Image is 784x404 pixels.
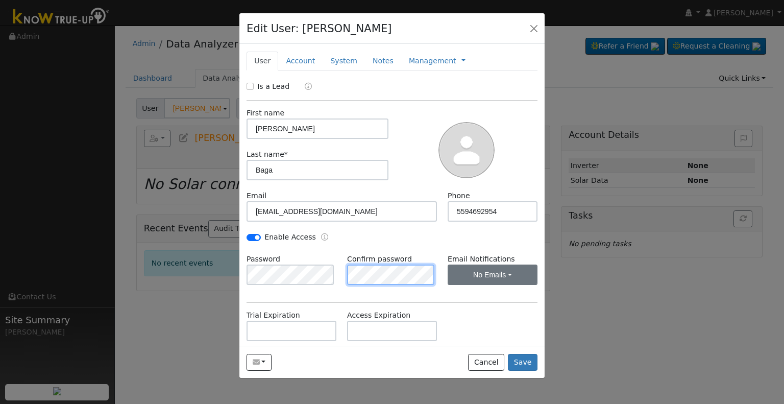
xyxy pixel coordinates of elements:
label: Phone [448,191,470,201]
label: First name [247,108,284,118]
button: wheelerb73@gmail.com [247,354,272,371]
label: Email Notifications [448,254,537,265]
span: Required [284,150,288,158]
a: User [247,52,278,70]
a: Management [409,56,456,66]
a: System [323,52,365,70]
label: Password [247,254,280,265]
a: Account [278,52,323,70]
label: Trial Expiration [247,310,300,321]
a: Notes [365,52,401,70]
a: Lead [297,81,312,93]
label: Is a Lead [257,81,289,92]
button: Save [508,354,537,371]
h4: Edit User: [PERSON_NAME] [247,20,392,37]
label: Email [247,191,266,201]
button: No Emails [448,265,537,285]
label: Confirm password [347,254,412,265]
input: Is a Lead [247,83,254,90]
label: Last name [247,149,288,160]
button: Cancel [468,354,504,371]
label: Access Expiration [347,310,410,321]
label: Enable Access [264,232,316,243]
a: Enable Access [321,232,328,244]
